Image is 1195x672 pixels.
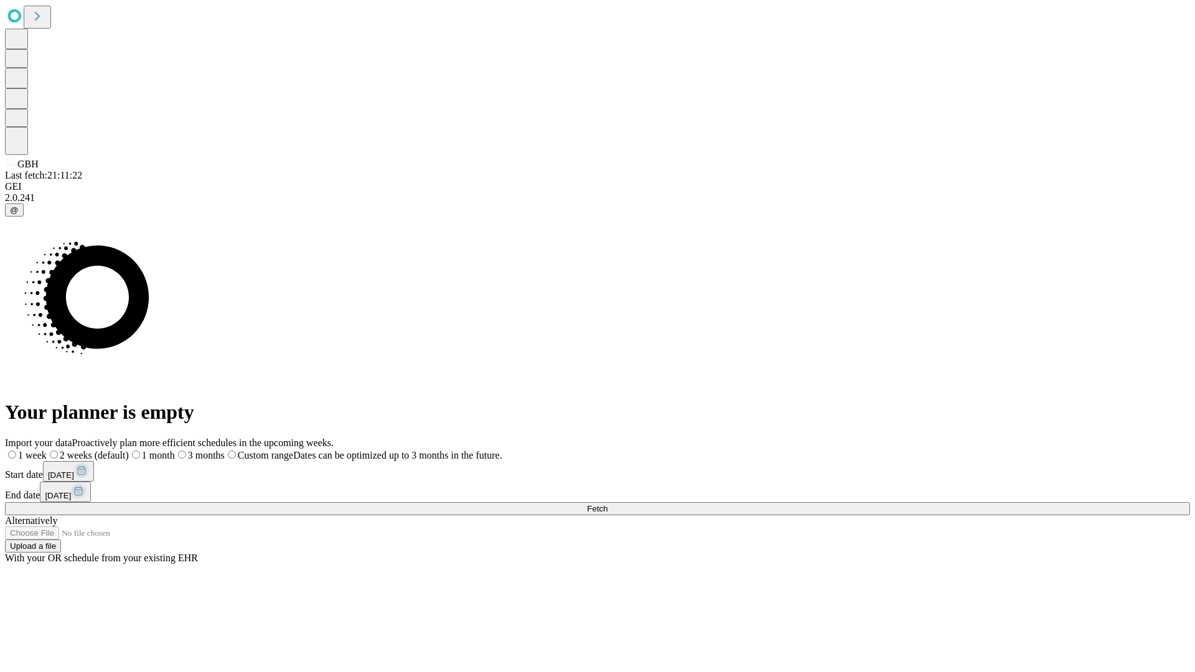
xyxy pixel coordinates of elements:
[228,450,236,459] input: Custom rangeDates can be optimized up to 3 months in the future.
[5,482,1190,502] div: End date
[48,470,74,480] span: [DATE]
[238,450,293,460] span: Custom range
[188,450,225,460] span: 3 months
[5,401,1190,424] h1: Your planner is empty
[60,450,129,460] span: 2 weeks (default)
[17,159,39,169] span: GBH
[293,450,502,460] span: Dates can be optimized up to 3 months in the future.
[5,461,1190,482] div: Start date
[587,504,607,513] span: Fetch
[40,482,91,502] button: [DATE]
[5,437,72,448] span: Import your data
[50,450,58,459] input: 2 weeks (default)
[72,437,334,448] span: Proactively plan more efficient schedules in the upcoming weeks.
[5,515,57,526] span: Alternatively
[5,539,61,553] button: Upload a file
[43,461,94,482] button: [DATE]
[18,450,47,460] span: 1 week
[5,203,24,217] button: @
[5,181,1190,192] div: GEI
[10,205,19,215] span: @
[5,192,1190,203] div: 2.0.241
[8,450,16,459] input: 1 week
[142,450,175,460] span: 1 month
[5,502,1190,515] button: Fetch
[132,450,140,459] input: 1 month
[45,491,71,500] span: [DATE]
[5,170,82,180] span: Last fetch: 21:11:22
[5,553,198,563] span: With your OR schedule from your existing EHR
[178,450,186,459] input: 3 months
